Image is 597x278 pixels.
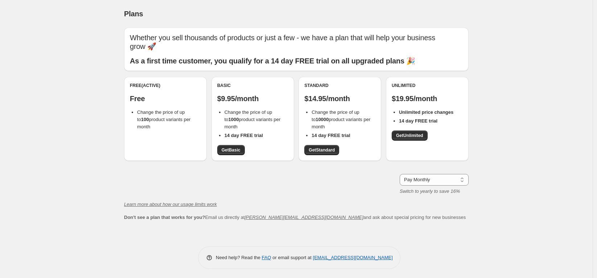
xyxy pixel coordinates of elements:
div: Basic [217,83,288,88]
p: $19.95/month [392,94,463,103]
a: GetStandard [304,145,339,155]
b: 10000 [316,117,329,122]
a: [EMAIL_ADDRESS][DOMAIN_NAME] [313,255,393,260]
b: As a first time customer, you qualify for a 14 day FREE trial on all upgraded plans 🎉 [130,57,415,65]
b: 1000 [228,117,239,122]
span: Change the price of up to product variants per month [137,109,190,129]
b: 14 day FREE trial [312,133,350,138]
span: Email us directly at and ask about special pricing for new businesses [124,215,466,220]
div: Unlimited [392,83,463,88]
p: Free [130,94,201,103]
span: Get Basic [222,147,240,153]
span: Plans [124,10,143,18]
a: Learn more about how our usage limits work [124,202,217,207]
b: 100 [141,117,149,122]
div: Standard [304,83,375,88]
b: Unlimited price changes [399,109,453,115]
i: Switch to yearly to save 16% [400,188,460,194]
p: $9.95/month [217,94,288,103]
b: Don't see a plan that works for you? [124,215,205,220]
span: or email support at [271,255,313,260]
span: Change the price of up to product variants per month [312,109,370,129]
b: 14 day FREE trial [399,118,437,124]
a: GetBasic [217,145,245,155]
a: [PERSON_NAME][EMAIL_ADDRESS][DOMAIN_NAME] [245,215,363,220]
a: GetUnlimited [392,130,428,141]
span: Get Unlimited [396,133,423,138]
a: FAQ [262,255,271,260]
span: Change the price of up to product variants per month [225,109,281,129]
p: $14.95/month [304,94,375,103]
b: 14 day FREE trial [225,133,263,138]
div: Free (Active) [130,83,201,88]
p: Whether you sell thousands of products or just a few - we have a plan that will help your busines... [130,33,463,51]
span: Need help? Read the [216,255,262,260]
span: Get Standard [309,147,335,153]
